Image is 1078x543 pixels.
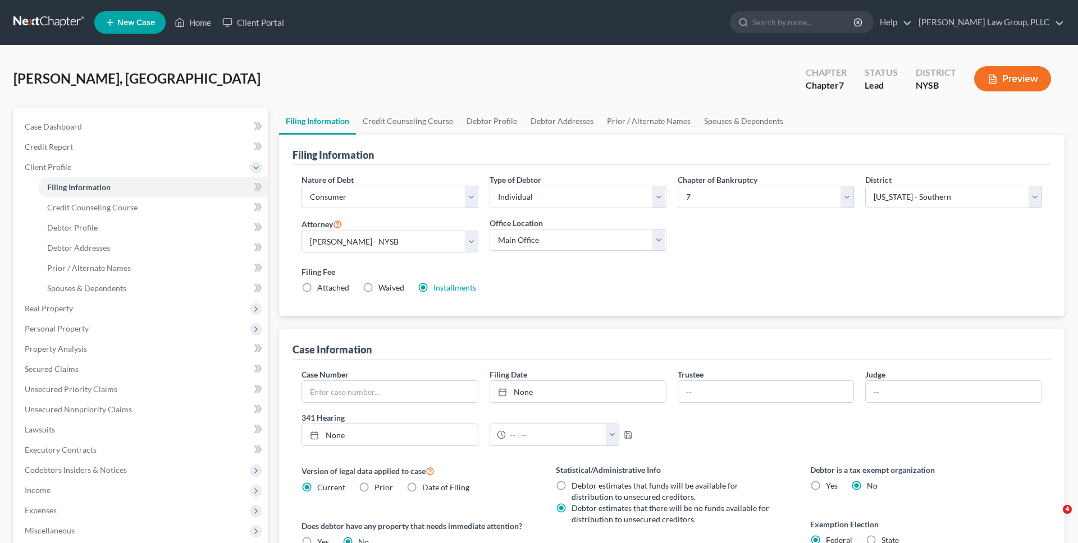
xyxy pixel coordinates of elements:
a: None [490,381,666,402]
span: Debtor estimates that funds will be available for distribution to unsecured creditors. [572,481,738,501]
span: Client Profile [25,162,71,172]
span: 7 [839,80,844,90]
div: Case Information [293,343,372,356]
span: No [867,481,878,490]
a: Unsecured Priority Claims [16,379,268,399]
div: Chapter [806,66,847,79]
a: Installments [433,283,476,292]
label: Debtor is a tax exempt organization [810,464,1042,476]
a: Spouses & Dependents [697,108,790,135]
span: Expenses [25,505,57,515]
a: Lawsuits [16,420,268,440]
span: Income [25,485,51,495]
a: Credit Counseling Course [356,108,460,135]
input: Enter case number... [302,381,478,402]
a: None [302,424,478,445]
span: Secured Claims [25,364,79,374]
input: Search by name... [752,12,855,33]
a: Property Analysis [16,339,268,359]
span: Waived [378,283,404,292]
span: Credit Report [25,142,73,151]
a: Spouses & Dependents [38,278,268,298]
input: -- [678,381,854,402]
span: Prior / Alternate Names [47,263,131,273]
a: Client Portal [217,12,290,33]
span: Prior [374,482,393,492]
span: Miscellaneous [25,526,75,535]
label: Chapter of Bankruptcy [678,174,757,186]
span: 4 [1063,505,1072,514]
label: Filing Date [490,369,527,380]
span: Debtor Addresses [47,243,110,252]
input: -- [866,381,1042,402]
span: Lawsuits [25,425,55,434]
span: Codebtors Insiders & Notices [25,465,127,475]
span: Credit Counseling Course [47,203,138,212]
span: Executory Contracts [25,445,97,454]
div: Filing Information [293,148,374,162]
label: Filing Fee [302,266,1042,278]
label: Trustee [678,369,704,380]
label: District [865,174,892,186]
a: [PERSON_NAME] Law Group, PLLC [913,12,1064,33]
label: 341 Hearing [296,412,672,424]
label: Exemption Election [810,518,1042,530]
span: Personal Property [25,324,89,333]
a: Prior / Alternate Names [600,108,697,135]
label: Attorney [302,217,342,231]
label: Does debtor have any property that needs immediate attention? [302,520,533,532]
div: NYSB [916,79,956,92]
span: Date of Filing [422,482,469,492]
a: Filing Information [279,108,356,135]
div: District [916,66,956,79]
a: Credit Counseling Course [38,197,268,218]
a: Filing Information [38,177,268,197]
a: Credit Report [16,137,268,157]
span: New Case [117,19,155,27]
a: Prior / Alternate Names [38,258,268,278]
a: Secured Claims [16,359,268,379]
input: -- : -- [506,424,606,445]
div: Chapter [806,79,847,92]
span: Property Analysis [25,344,87,353]
span: Filing Information [47,182,111,192]
label: Nature of Debt [302,174,354,186]
span: Yes [826,481,838,490]
label: Judge [865,369,885,380]
span: Unsecured Nonpriority Claims [25,404,132,414]
label: Type of Debtor [490,174,541,186]
label: Case Number [302,369,349,380]
label: Statistical/Administrative Info [556,464,788,476]
span: [PERSON_NAME], [GEOGRAPHIC_DATA] [13,70,261,86]
label: Office Location [490,217,543,229]
span: Attached [317,283,349,292]
button: Preview [974,66,1051,91]
a: Debtor Addresses [524,108,600,135]
a: Unsecured Nonpriority Claims [16,399,268,420]
a: Debtor Addresses [38,238,268,258]
label: Version of legal data applied to case [302,464,533,477]
span: Case Dashboard [25,122,82,131]
iframe: Intercom live chat [1040,505,1067,532]
span: Real Property [25,303,73,313]
a: Home [169,12,217,33]
span: Current [317,482,345,492]
a: Case Dashboard [16,117,268,137]
span: Unsecured Priority Claims [25,384,117,394]
span: Debtor estimates that there will be no funds available for distribution to unsecured creditors. [572,503,769,524]
a: Debtor Profile [460,108,524,135]
a: Help [874,12,912,33]
div: Lead [865,79,898,92]
span: Spouses & Dependents [47,283,126,293]
a: Executory Contracts [16,440,268,460]
a: Debtor Profile [38,218,268,238]
div: Status [865,66,898,79]
span: Debtor Profile [47,223,98,232]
